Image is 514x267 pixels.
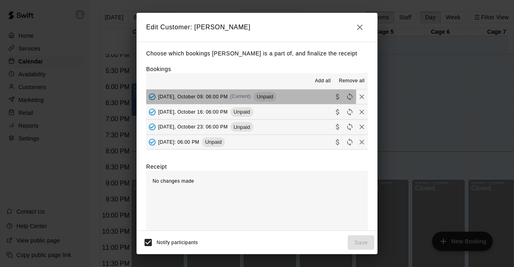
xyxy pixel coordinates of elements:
button: Added - Collect Payment[DATE], October 16: 06:00 PMUnpaidCollect paymentRescheduleRemove [146,104,368,119]
button: Added - Collect Payment [146,91,158,103]
button: Added - Collect Payment [146,121,158,133]
span: (Current) [230,94,251,99]
button: Added - Collect Payment [146,106,158,118]
label: Bookings [146,66,171,72]
span: Reschedule [344,139,356,145]
span: Unpaid [253,94,276,100]
span: No changes made [153,178,194,184]
button: Added - Collect Payment[DATE], October 09: 06:00 PM(Current)UnpaidCollect paymentRescheduleRemove [146,90,368,104]
p: Choose which bookings [PERSON_NAME] is a part of, and finalize the receipt [146,49,368,59]
button: Added - Collect Payment[DATE]: 06:00 PMUnpaidCollect paymentRescheduleRemove [146,135,368,150]
h2: Edit Customer: [PERSON_NAME] [137,13,377,42]
span: Remove all [339,77,365,85]
span: Remove [356,139,368,145]
span: [DATE], October 16: 06:00 PM [158,109,228,114]
span: [DATE]: 06:00 PM [158,139,199,145]
span: Remove [356,108,368,114]
span: Unpaid [230,124,253,130]
span: Reschedule [344,93,356,99]
span: Notify participants [157,240,198,245]
button: Add all [310,75,336,88]
span: Reschedule [344,108,356,114]
span: Reschedule [344,124,356,130]
span: Remove [356,124,368,130]
span: Collect payment [332,108,344,114]
span: Collect payment [332,139,344,145]
span: Add all [315,77,331,85]
span: [DATE], October 23: 06:00 PM [158,124,228,130]
span: Unpaid [202,139,225,145]
span: [DATE], October 09: 06:00 PM [158,94,228,99]
span: Collect payment [332,124,344,130]
span: Collect payment [332,93,344,99]
span: Remove [356,93,368,99]
button: Added - Collect Payment[DATE], October 23: 06:00 PMUnpaidCollect paymentRescheduleRemove [146,120,368,135]
label: Receipt [146,163,167,171]
button: Added - Collect Payment [146,136,158,148]
span: Unpaid [230,109,253,115]
button: Remove all [336,75,368,88]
